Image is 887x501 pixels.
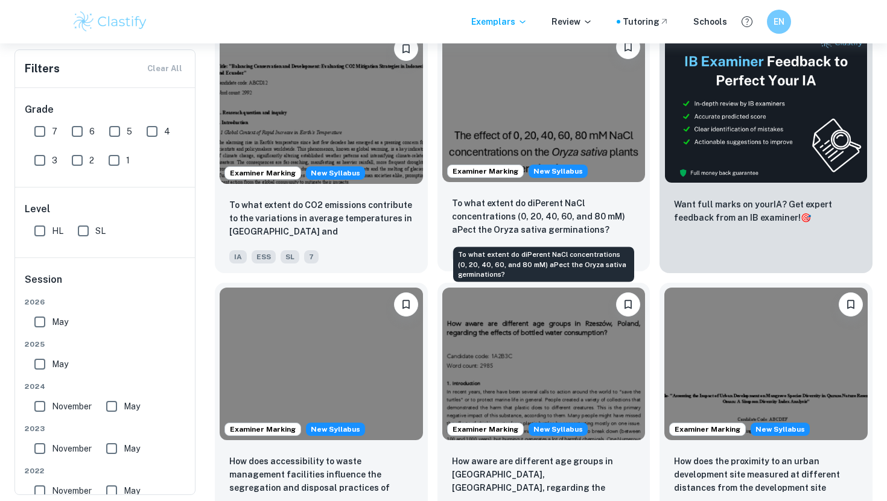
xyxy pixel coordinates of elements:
[664,32,868,183] img: Thumbnail
[229,198,413,239] p: To what extent do CO2 emissions contribute to the variations in average temperatures in Indonesia...
[220,32,423,184] img: ESS IA example thumbnail: To what extent do CO2 emissions contribu
[437,27,650,273] a: Examiner MarkingStarting from the May 2026 session, the ESS IA requirements have changed. We crea...
[674,198,858,224] p: Want full marks on your IA ? Get expert feedback from an IB examiner!
[772,15,786,28] h6: EN
[552,15,593,28] p: Review
[25,273,186,297] h6: Session
[304,250,319,263] span: 7
[164,125,170,138] span: 4
[252,250,276,263] span: ESS
[52,154,57,167] span: 3
[220,288,423,440] img: ESS IA example thumbnail: How does accessibility to waste manageme
[72,10,148,34] img: Clastify logo
[448,166,523,177] span: Examiner Marking
[616,292,640,317] button: Bookmark
[25,102,186,117] h6: Grade
[660,27,873,273] a: ThumbnailWant full marks on yourIA? Get expert feedback from an IB examiner!
[529,165,588,178] div: Starting from the May 2026 session, the ESS IA requirements have changed. We created this exempla...
[616,35,640,59] button: Bookmark
[215,27,428,273] a: Examiner MarkingStarting from the May 2026 session, the ESS IA requirements have changed. We crea...
[52,224,63,238] span: HL
[124,484,140,497] span: May
[229,455,413,496] p: How does accessibility to waste management facilities influence the segregation and disposal prac...
[306,423,365,436] span: New Syllabus
[25,202,186,216] h6: Level
[453,247,634,282] div: To what extent do diPerent NaCl concentrations (0, 20, 40, 60, and 80 mM) aPect the Oryza sativa ...
[95,224,106,238] span: SL
[225,424,300,435] span: Examiner Marking
[306,166,365,180] div: Starting from the May 2026 session, the ESS IA requirements have changed. We created this exempla...
[751,423,810,436] span: New Syllabus
[25,465,186,476] span: 2022
[25,297,186,307] span: 2026
[52,400,92,413] span: November
[89,125,95,138] span: 6
[529,423,588,436] div: Starting from the May 2026 session, the ESS IA requirements have changed. We created this exempla...
[839,292,863,317] button: Bookmark
[52,442,92,455] span: November
[25,381,186,392] span: 2024
[394,292,418,317] button: Bookmark
[664,288,868,440] img: ESS IA example thumbnail: How does the proximity to an urban devel
[529,423,588,436] span: New Syllabus
[751,423,810,436] div: Starting from the May 2026 session, the ESS IA requirements have changed. We created this exempla...
[124,400,140,413] span: May
[448,424,523,435] span: Examiner Marking
[124,442,140,455] span: May
[126,154,130,167] span: 1
[452,197,636,236] p: To what extent do diPerent NaCl concentrations (0, 20, 40, 60, and 80 mM) aPect the Oryza sativa ...
[89,154,94,167] span: 2
[225,168,300,178] span: Examiner Marking
[442,288,646,440] img: ESS IA example thumbnail: How aware are different age groups in Rz
[127,125,132,138] span: 5
[767,10,791,34] button: EN
[442,30,646,182] img: ESS IA example thumbnail: To what extent do diPerent NaCl concentr
[471,15,527,28] p: Exemplars
[623,15,669,28] a: Tutoring
[25,423,186,434] span: 2023
[737,11,757,32] button: Help and Feedback
[670,424,745,435] span: Examiner Marking
[229,250,247,263] span: IA
[801,213,811,222] span: 🎯
[52,484,92,497] span: November
[306,166,365,180] span: New Syllabus
[693,15,727,28] a: Schools
[529,165,588,178] span: New Syllabus
[306,423,365,436] div: Starting from the May 2026 session, the ESS IA requirements have changed. We created this exempla...
[674,455,858,496] p: How does the proximity to an urban development site measured at different distances from the deve...
[25,339,186,350] span: 2025
[281,250,299,263] span: SL
[52,125,57,138] span: 7
[52,358,68,371] span: May
[452,455,636,496] p: How aware are different age groups in Rzeszów, Poland, regarding the effects of bottled water con...
[52,315,68,329] span: May
[394,37,418,61] button: Bookmark
[25,60,60,77] h6: Filters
